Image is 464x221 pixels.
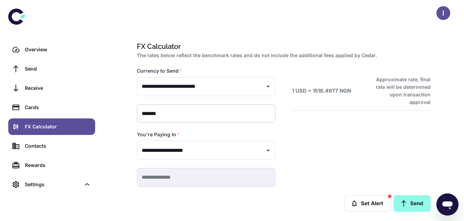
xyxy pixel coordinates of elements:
div: Settings [8,176,95,193]
a: Cards [8,99,95,116]
iframe: Button to launch messaging window [436,193,458,215]
h6: 1 USD = 1518.4977 NGN [292,87,351,95]
a: Send [394,195,431,212]
label: You're Paying In [137,131,180,138]
a: FX Calculator [8,118,95,135]
div: FX Calculator [25,123,91,130]
button: Open [263,82,273,91]
button: Open [263,146,273,155]
button: I [436,6,450,20]
div: Rewards [25,161,91,169]
a: Send [8,61,95,77]
a: Overview [8,41,95,58]
div: Cards [25,104,91,111]
div: Contacts [25,142,91,150]
button: Set Alert [344,195,391,212]
a: Contacts [8,138,95,154]
h1: FX Calculator [137,41,428,52]
div: Settings [25,181,81,188]
a: Rewards [8,157,95,173]
label: Currency to Send [137,67,182,74]
h6: Approximate rate, final rate will be determined upon transaction approval [368,76,431,106]
a: Receive [8,80,95,96]
div: Overview [25,46,91,53]
div: Send [25,65,91,73]
div: Receive [25,84,91,92]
